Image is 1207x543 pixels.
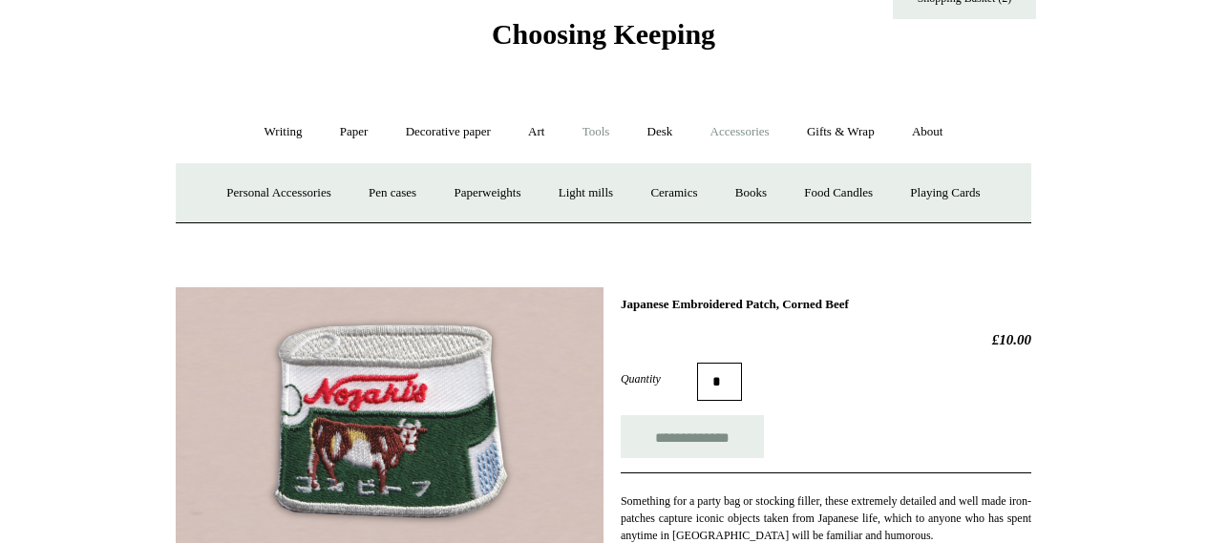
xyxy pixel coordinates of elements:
a: Personal Accessories [209,168,348,219]
a: Paperweights [436,168,538,219]
a: Desk [630,107,690,157]
label: Quantity [621,370,697,387]
a: Gifts & Wrap [790,107,892,157]
h1: Japanese Embroidered Patch, Corned Beef [621,297,1031,312]
a: Light mills [541,168,630,219]
a: Pen cases [351,168,434,219]
h2: £10.00 [621,331,1031,348]
a: Decorative paper [389,107,508,157]
a: Accessories [693,107,787,157]
a: Playing Cards [893,168,997,219]
span: Choosing Keeping [492,18,715,50]
a: Books [718,168,784,219]
a: Tools [565,107,627,157]
a: Choosing Keeping [492,33,715,47]
a: Writing [247,107,320,157]
a: Art [511,107,561,157]
a: Ceramics [633,168,714,219]
a: Paper [323,107,386,157]
a: Food Candles [787,168,890,219]
a: About [895,107,961,157]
